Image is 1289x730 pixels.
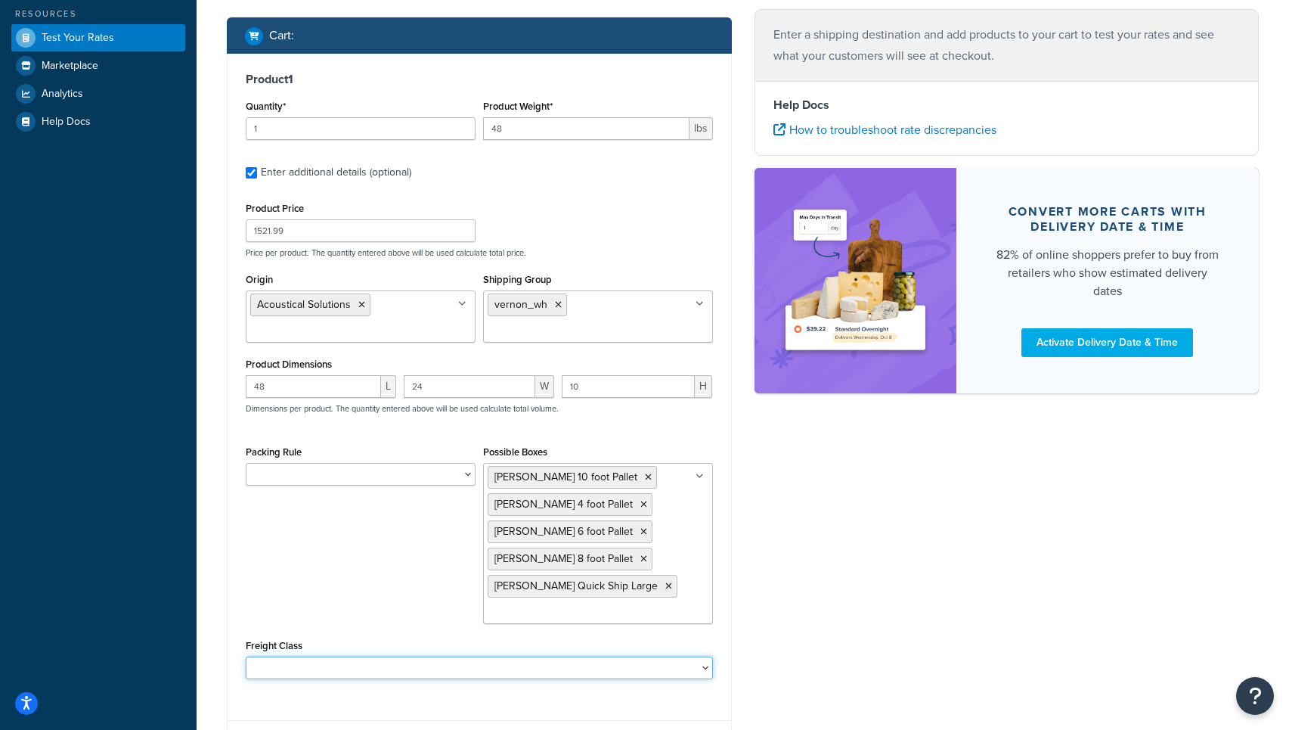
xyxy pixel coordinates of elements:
span: L [381,375,396,398]
label: Origin [246,274,273,285]
label: Packing Rule [246,446,302,458]
span: Test Your Rates [42,32,114,45]
h3: Product 1 [246,72,713,87]
a: Analytics [11,80,185,107]
a: Test Your Rates [11,24,185,51]
a: Help Docs [11,108,185,135]
p: Enter a shipping destination and add products to your cart to test your rates and see what your c... [773,24,1241,67]
label: Product Price [246,203,304,214]
div: Convert more carts with delivery date & time [993,204,1223,235]
label: Product Weight* [483,101,553,112]
img: feature-image-ddt-36eae7f7280da8017bfb280eaccd9c446f90b1fe08728e4019434db127062ab4.png [777,191,934,371]
p: Price per product. The quantity entered above will be used calculate total price. [242,247,717,258]
a: Activate Delivery Date & Time [1021,328,1193,357]
input: 0.00 [483,117,689,140]
span: H [695,375,712,398]
div: Resources [11,8,185,20]
label: Freight Class [246,640,302,651]
a: Marketplace [11,52,185,79]
span: [PERSON_NAME] 8 foot Pallet [494,551,633,567]
a: How to troubleshoot rate discrepancies [773,121,996,138]
label: Quantity* [246,101,286,112]
h2: Cart : [269,29,294,42]
label: Possible Boxes [483,446,547,458]
span: [PERSON_NAME] 4 foot Pallet [494,496,633,512]
span: W [535,375,554,398]
button: Open Resource Center [1236,677,1274,715]
span: Help Docs [42,116,91,129]
h4: Help Docs [773,96,1241,114]
span: lbs [689,117,713,140]
span: Marketplace [42,60,98,73]
input: 0.0 [246,117,476,140]
p: Dimensions per product. The quantity entered above will be used calculate total volume. [242,403,559,414]
span: [PERSON_NAME] Quick Ship Large [494,578,658,594]
label: Shipping Group [483,274,552,285]
span: Analytics [42,88,83,101]
span: [PERSON_NAME] 6 foot Pallet [494,523,633,539]
div: Enter additional details (optional) [261,162,411,183]
label: Product Dimensions [246,359,332,370]
span: vernon_wh [494,297,547,312]
span: Acoustical Solutions [257,297,351,312]
input: Enter additional details (optional) [246,167,257,179]
span: [PERSON_NAME] 10 foot Pallet [494,469,637,485]
div: 82% of online shoppers prefer to buy from retailers who show estimated delivery dates [993,246,1223,300]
